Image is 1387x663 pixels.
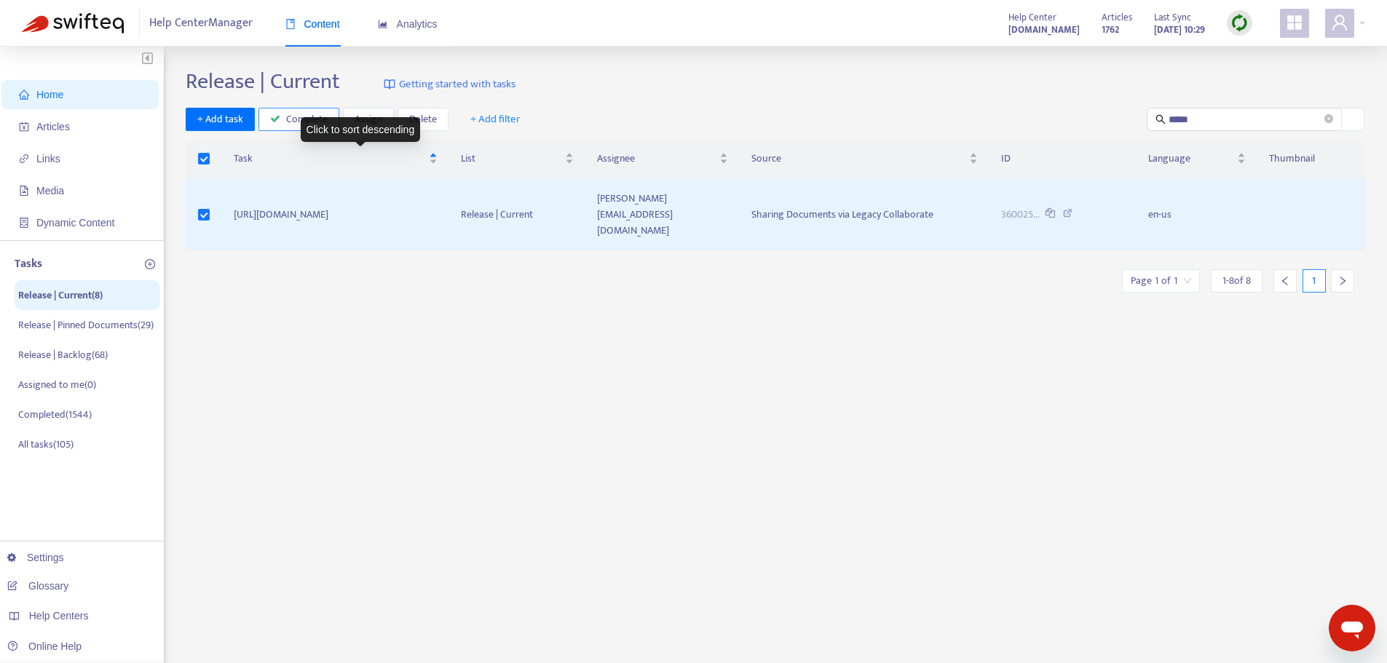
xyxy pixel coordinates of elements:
a: Getting started with tasks [384,68,515,100]
p: All tasks ( 105 ) [18,437,74,452]
span: Help Center Manager [149,9,253,37]
span: close-circle [1324,114,1333,123]
button: Complete [258,108,339,131]
div: 1 [1303,269,1326,293]
th: Language [1137,139,1257,179]
span: home [19,90,29,100]
h2: Release | Current [186,68,340,95]
iframe: Button to launch messaging window [1329,605,1375,651]
span: area-chart [378,19,388,29]
span: Source [751,151,966,167]
th: Thumbnail [1257,139,1365,179]
th: ID [989,139,1137,179]
span: Assignee [597,151,716,167]
strong: [DOMAIN_NAME] [1008,22,1080,38]
p: Release | Current ( 8 ) [18,287,103,303]
p: Release | Backlog ( 68 ) [18,347,108,362]
span: appstore [1286,14,1303,31]
th: Assignee [585,139,740,179]
strong: [DATE] 10:29 [1154,22,1205,38]
span: List [461,151,562,167]
span: link [19,154,29,164]
th: Source [740,139,989,179]
p: Tasks [15,255,42,273]
span: right [1337,276,1348,286]
span: user [1331,14,1348,31]
a: Online Help [7,640,82,652]
span: 1 - 8 of 8 [1222,273,1251,288]
span: Assign [355,111,382,127]
span: Sharing Documents via Legacy Collaborate [751,206,933,223]
span: + Add filter [470,111,521,128]
a: Glossary [7,580,68,592]
span: book [285,19,296,29]
span: Content [285,18,340,30]
a: Settings [7,552,64,563]
span: Articles [36,121,70,132]
span: Task [234,151,426,167]
span: Dynamic Content [36,217,114,229]
button: + Add filter [459,108,532,131]
span: left [1280,276,1290,286]
span: file-image [19,186,29,196]
td: [URL][DOMAIN_NAME] [222,179,449,251]
span: Getting started with tasks [399,76,515,93]
span: Delete [409,111,437,127]
td: Release | Current [449,179,585,251]
th: List [449,139,585,179]
img: image-link [384,79,395,90]
span: Language [1148,151,1233,167]
span: Help Center [1008,9,1056,25]
button: Assign [343,108,394,131]
span: Last Sync [1154,9,1191,25]
img: sync.dc5367851b00ba804db3.png [1230,14,1249,32]
p: Completed ( 1544 ) [18,407,92,422]
td: en-us [1137,179,1257,251]
span: 360025... [1001,207,1040,223]
span: Home [36,89,63,100]
span: + Add task [197,111,243,127]
span: Help Centers [29,610,89,622]
span: account-book [19,122,29,132]
img: Swifteq [22,13,124,33]
button: + Add task [186,108,255,131]
span: Articles [1102,9,1132,25]
button: Delete [398,108,448,131]
td: [PERSON_NAME][EMAIL_ADDRESS][DOMAIN_NAME] [585,179,740,251]
p: Assigned to me ( 0 ) [18,377,96,392]
span: search [1155,114,1166,124]
span: plus-circle [145,259,155,269]
span: Media [36,185,64,196]
span: Complete [286,111,328,127]
span: Links [36,153,60,164]
a: [DOMAIN_NAME] [1008,21,1080,38]
span: container [19,218,29,228]
span: close-circle [1324,112,1333,126]
span: Analytics [378,18,438,30]
p: Release | Pinned Documents ( 29 ) [18,317,154,333]
strong: 1762 [1102,22,1119,38]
